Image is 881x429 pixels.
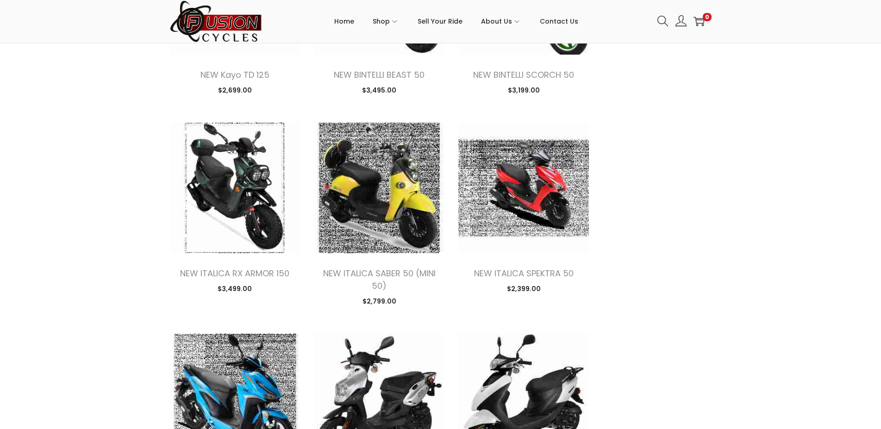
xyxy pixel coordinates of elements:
span: 2,699.00 [218,86,252,95]
a: NEW BINTELLI SCORCH 50 [473,69,574,81]
a: NEW ITALICA SPEKTRA 50 [474,267,574,279]
a: Contact Us [540,0,578,42]
span: Home [334,10,354,33]
a: Shop [373,0,399,42]
span: $ [508,86,512,95]
a: About Us [481,0,521,42]
a: NEW ITALICA SABER 50 (MINI 50) [323,267,436,292]
span: $ [362,86,366,95]
span: 3,199.00 [508,86,540,95]
a: Home [334,0,354,42]
a: Sell Your Ride [418,0,462,42]
a: NEW ITALICA RX ARMOR 150 [180,267,289,279]
span: 3,495.00 [362,86,396,95]
span: 3,499.00 [218,284,252,293]
span: About Us [481,10,512,33]
span: $ [507,284,511,293]
a: 0 [694,16,705,27]
span: $ [362,297,367,306]
a: NEW BINTELLI BEAST 50 [334,69,425,81]
span: 2,799.00 [362,297,396,306]
span: $ [218,86,222,95]
nav: Primary navigation [262,0,650,42]
span: Shop [373,10,390,33]
a: NEW Kayo TD 125 [200,69,269,81]
span: Sell Your Ride [418,10,462,33]
span: $ [218,284,222,293]
span: Contact Us [540,10,578,33]
span: 2,399.00 [507,284,541,293]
